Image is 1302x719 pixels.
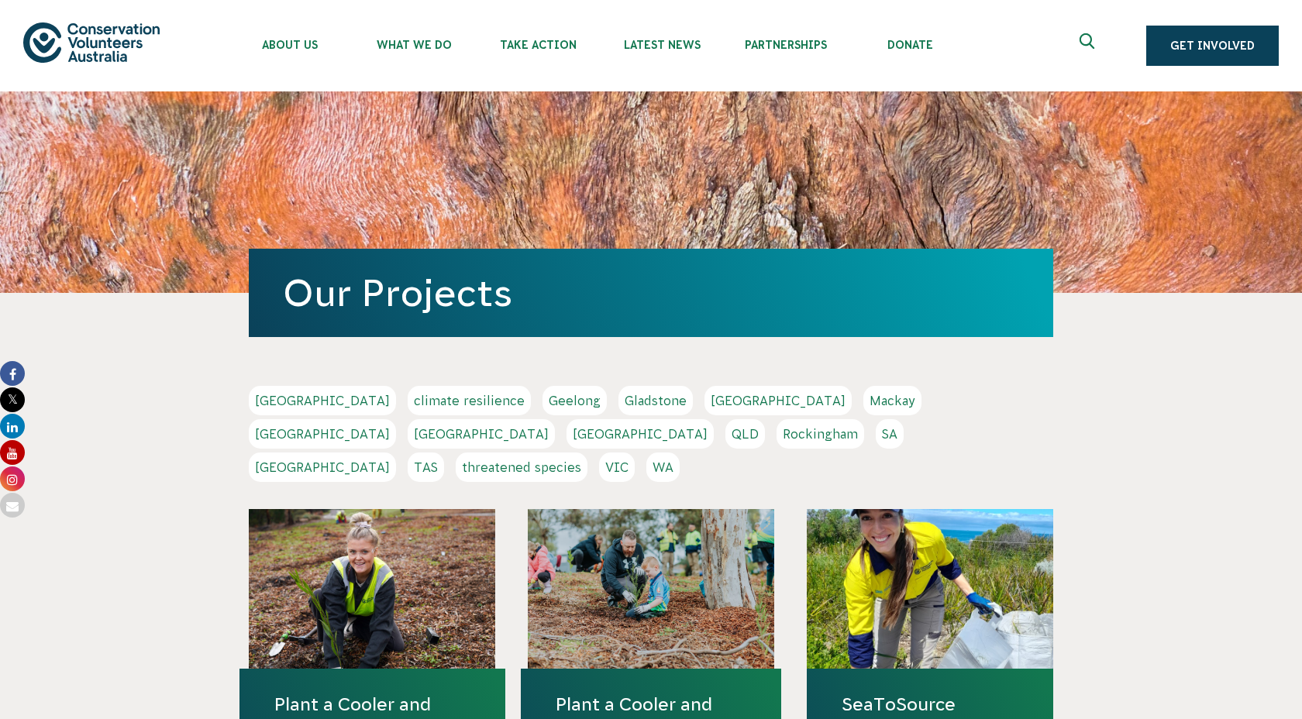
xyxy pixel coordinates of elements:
img: logo.svg [23,22,160,62]
a: WA [646,452,680,482]
a: climate resilience [408,386,531,415]
a: [GEOGRAPHIC_DATA] [249,452,396,482]
span: Latest News [600,39,724,51]
span: Expand search box [1080,33,1099,58]
a: TAS [408,452,444,482]
span: About Us [228,39,352,51]
a: [GEOGRAPHIC_DATA] [567,419,714,449]
a: [GEOGRAPHIC_DATA] [704,386,852,415]
span: What We Do [352,39,476,51]
a: Get Involved [1146,26,1279,66]
span: Take Action [476,39,600,51]
a: Our Projects [283,272,512,314]
a: Mackay [863,386,921,415]
a: Rockingham [777,419,864,449]
a: Geelong [542,386,607,415]
a: SA [876,419,904,449]
a: QLD [725,419,765,449]
span: Partnerships [724,39,848,51]
button: Expand search box Close search box [1070,27,1107,64]
a: [GEOGRAPHIC_DATA] [249,386,396,415]
a: threatened species [456,452,587,482]
span: Donate [848,39,972,51]
a: [GEOGRAPHIC_DATA] [249,419,396,449]
a: [GEOGRAPHIC_DATA] [408,419,555,449]
a: VIC [599,452,635,482]
a: Gladstone [618,386,693,415]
